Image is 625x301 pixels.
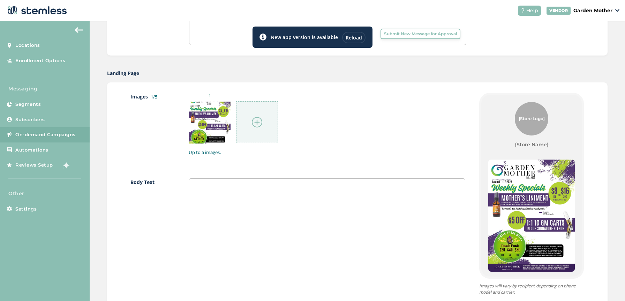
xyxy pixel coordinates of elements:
[15,206,37,213] span: Settings
[488,160,575,272] img: 9k=
[271,34,338,41] label: New app version is available
[526,7,538,14] span: Help
[590,267,625,301] iframe: Chat Widget
[252,117,262,127] img: icon-circle-plus-45441306.svg
[479,283,584,295] p: Images will vary by recipient depending on phone model and carrier.
[15,57,65,64] span: Enrollment Options
[521,8,525,13] img: icon-help-white-03924b79.svg
[6,3,67,17] img: logo-dark-0685b13c.svg
[151,94,157,100] label: 1/5
[547,7,571,15] div: VENDOR
[130,93,175,156] label: Images
[15,101,41,108] span: Segments
[519,116,545,122] span: {Store Logo}
[15,162,53,169] span: Reviews Setup
[189,93,231,99] small: 1
[58,158,72,172] img: glitter-stars-b7820f95.gif
[342,32,366,43] div: Reload
[615,9,619,12] img: icon_down-arrow-small-66adaf34.svg
[189,102,231,144] img: 9k=
[15,116,45,123] span: Subscribers
[75,27,83,33] img: icon-arrow-back-accent-c549486e.svg
[15,147,48,154] span: Automations
[107,69,139,77] label: Landing Page
[573,7,612,14] p: Garden Mother
[381,29,460,39] button: Submit New Message for Approval
[384,31,457,37] span: Submit New Message for Approval
[515,141,549,148] label: {Store Name}
[189,149,465,156] label: Up to 5 images.
[259,34,266,41] img: icon-toast-info-b13014a2.svg
[15,131,76,138] span: On-demand Campaigns
[15,42,40,49] span: Locations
